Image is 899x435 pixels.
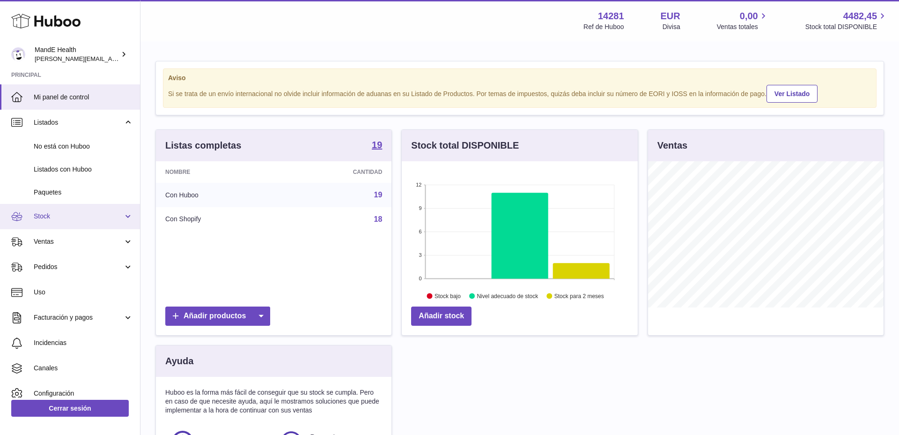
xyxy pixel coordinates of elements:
[156,161,281,183] th: Nombre
[34,364,133,373] span: Canales
[168,83,871,103] div: Si se trata de un envío internacional no olvide incluir información de aduanas en su Listado de P...
[34,118,123,127] span: Listados
[34,165,133,174] span: Listados con Huboo
[663,22,680,31] div: Divisa
[419,252,422,258] text: 3
[374,191,383,199] a: 19
[419,205,422,211] text: 9
[416,182,422,187] text: 12
[35,45,119,63] div: MandE Health
[168,74,871,82] strong: Aviso
[165,307,270,326] a: Añadir productos
[374,215,383,223] a: 18
[34,237,123,246] span: Ventas
[411,139,519,152] h3: Stock total DISPONIBLE
[554,293,604,300] text: Stock para 2 meses
[34,212,123,221] span: Stock
[34,93,133,102] span: Mi panel de control
[281,161,391,183] th: Cantidad
[35,55,238,62] span: [PERSON_NAME][EMAIL_ADDRESS][PERSON_NAME][DOMAIN_NAME]
[372,140,382,151] a: 19
[805,22,888,31] span: Stock total DISPONIBLE
[598,10,624,22] strong: 14281
[477,293,539,300] text: Nivel adecuado de stock
[411,307,472,326] a: Añadir stock
[34,188,133,197] span: Paquetes
[740,10,758,22] span: 0,00
[661,10,680,22] strong: EUR
[419,229,422,234] text: 6
[156,183,281,207] td: Con Huboo
[34,262,123,271] span: Pedidos
[435,293,461,300] text: Stock bajo
[165,355,193,367] h3: Ayuda
[766,85,818,103] a: Ver Listado
[657,139,687,152] h3: Ventas
[156,207,281,232] td: Con Shopify
[843,10,877,22] span: 4482,45
[717,22,769,31] span: Ventas totales
[11,47,25,61] img: luis.mendieta@mandehealth.com
[583,22,624,31] div: Ref de Huboo
[11,400,129,417] a: Cerrar sesión
[372,140,382,150] strong: 19
[805,10,888,31] a: 4482,45 Stock total DISPONIBLE
[34,288,133,297] span: Uso
[34,389,133,398] span: Configuración
[165,388,382,415] p: Huboo es la forma más fácil de conseguir que su stock se cumpla. Pero en caso de que necesite ayu...
[34,313,123,322] span: Facturación y pagos
[34,142,133,151] span: No está con Huboo
[34,338,133,347] span: Incidencias
[165,139,241,152] h3: Listas completas
[717,10,769,31] a: 0,00 Ventas totales
[419,276,422,281] text: 0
